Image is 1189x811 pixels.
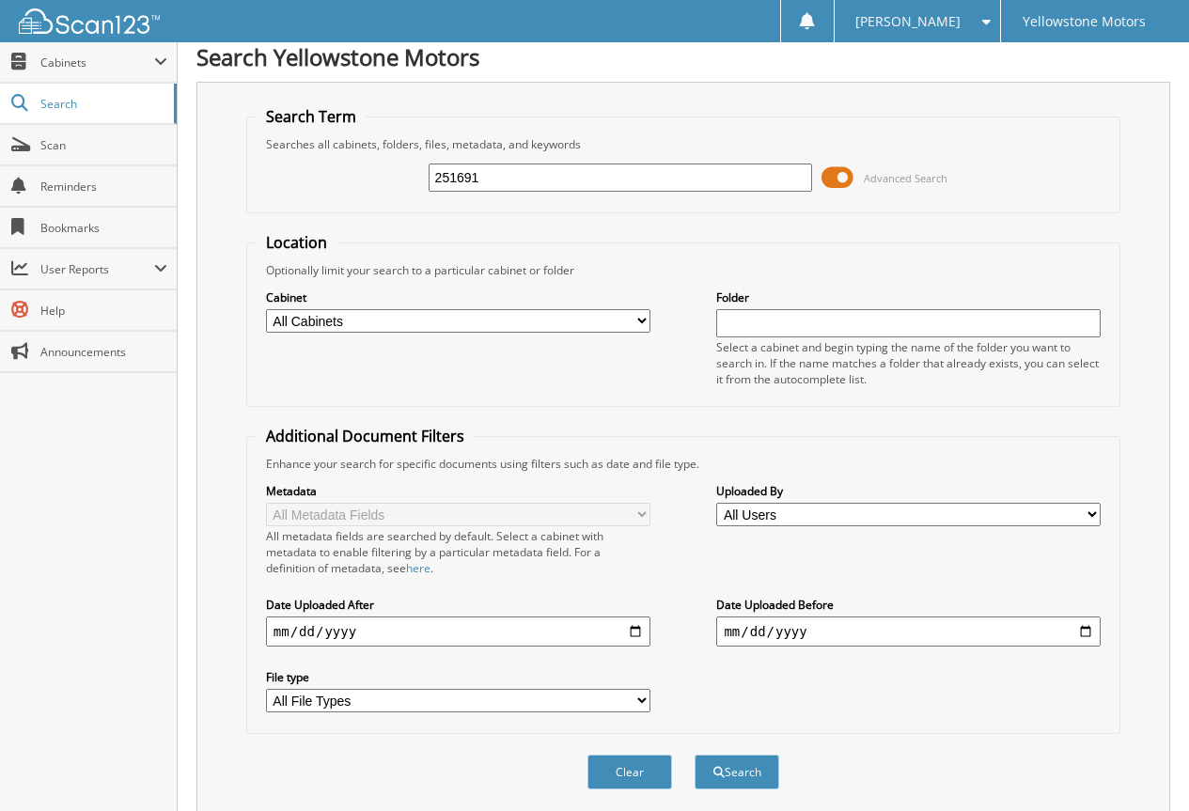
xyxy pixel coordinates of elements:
div: Optionally limit your search to a particular cabinet or folder [257,262,1110,278]
button: Clear [587,755,672,789]
legend: Search Term [257,106,366,127]
div: Searches all cabinets, folders, files, metadata, and keywords [257,136,1110,152]
span: Cabinets [40,55,154,70]
label: Date Uploaded Before [716,597,1101,613]
label: File type [266,669,650,685]
span: Help [40,303,167,319]
span: Reminders [40,179,167,195]
h1: Search Yellowstone Motors [196,41,1170,72]
iframe: Chat Widget [1095,721,1189,811]
span: Search [40,96,164,112]
label: Metadata [266,483,650,499]
span: Yellowstone Motors [1023,16,1146,27]
input: start [266,616,650,647]
label: Date Uploaded After [266,597,650,613]
span: Advanced Search [864,171,947,185]
a: here [406,560,430,576]
input: end [716,616,1101,647]
span: User Reports [40,261,154,277]
img: scan123-logo-white.svg [19,8,160,34]
div: All metadata fields are searched by default. Select a cabinet with metadata to enable filtering b... [266,528,650,576]
label: Folder [716,289,1101,305]
span: Bookmarks [40,220,167,236]
span: [PERSON_NAME] [855,16,961,27]
legend: Location [257,232,336,253]
legend: Additional Document Filters [257,426,474,446]
label: Cabinet [266,289,650,305]
div: Enhance your search for specific documents using filters such as date and file type. [257,456,1110,472]
span: Scan [40,137,167,153]
label: Uploaded By [716,483,1101,499]
div: Select a cabinet and begin typing the name of the folder you want to search in. If the name match... [716,339,1101,387]
span: Announcements [40,344,167,360]
button: Search [695,755,779,789]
